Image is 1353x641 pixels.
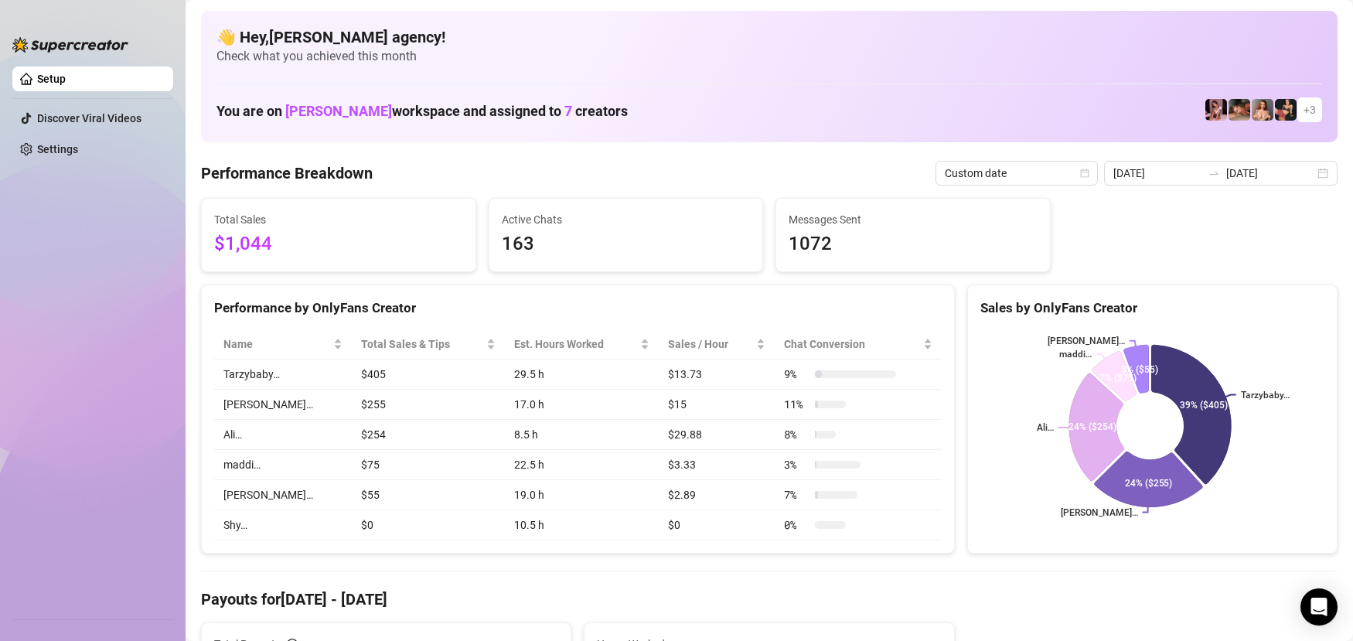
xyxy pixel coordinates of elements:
span: 9 % [784,366,809,383]
td: $3.33 [659,450,775,480]
span: Active Chats [502,211,751,228]
td: $75 [352,450,505,480]
img: Maria [1275,99,1297,121]
th: Total Sales & Tips [352,329,505,360]
span: Total Sales [214,211,463,228]
td: [PERSON_NAME]… [214,390,352,420]
input: End date [1226,165,1314,182]
span: 163 [502,230,751,259]
td: $0 [659,510,775,540]
h1: You are on workspace and assigned to creators [216,103,628,120]
td: $2.89 [659,480,775,510]
td: 29.5 h [505,360,659,390]
td: 22.5 h [505,450,659,480]
th: Chat Conversion [775,329,941,360]
span: 0 % [784,517,809,534]
td: $255 [352,390,505,420]
td: $254 [352,420,505,450]
span: 3 % [784,456,809,473]
div: Sales by OnlyFans Creator [980,298,1324,319]
td: Ali… [214,420,352,450]
td: $405 [352,360,505,390]
td: $15 [659,390,775,420]
div: Performance by OnlyFans Creator [214,298,942,319]
span: to [1208,167,1220,179]
td: $29.88 [659,420,775,450]
th: Sales / Hour [659,329,775,360]
span: calendar [1080,169,1089,178]
div: Open Intercom Messenger [1300,588,1338,626]
img: Keelie [1205,99,1227,121]
td: maddi… [214,450,352,480]
h4: Payouts for [DATE] - [DATE] [201,588,1338,610]
span: Custom date [945,162,1089,185]
span: 7 [564,103,572,119]
span: Sales / Hour [668,336,753,353]
img: Ali [1229,99,1250,121]
span: + 3 [1304,101,1316,118]
span: Check what you achieved this month [216,48,1322,65]
a: Discover Viral Videos [37,112,141,124]
td: 10.5 h [505,510,659,540]
td: [PERSON_NAME]… [214,480,352,510]
text: [PERSON_NAME]… [1061,507,1138,518]
text: Tarzybaby… [1241,390,1290,401]
img: Tarzybaby [1252,99,1273,121]
h4: 👋 Hey, [PERSON_NAME] agency ! [216,26,1322,48]
td: 17.0 h [505,390,659,420]
span: swap-right [1208,167,1220,179]
span: [PERSON_NAME] [285,103,392,119]
div: Est. Hours Worked [514,336,637,353]
td: $55 [352,480,505,510]
span: 11 % [784,396,809,413]
text: [PERSON_NAME]… [1048,336,1125,346]
td: 8.5 h [505,420,659,450]
a: Setup [37,73,66,85]
td: 19.0 h [505,480,659,510]
td: Shy… [214,510,352,540]
span: 8 % [784,426,809,443]
td: Tarzybaby… [214,360,352,390]
span: Messages Sent [789,211,1038,228]
input: Start date [1113,165,1201,182]
span: Name [223,336,330,353]
img: logo-BBDzfeDw.svg [12,37,128,53]
span: 7 % [784,486,809,503]
span: Chat Conversion [784,336,919,353]
td: $13.73 [659,360,775,390]
text: Ali… [1037,422,1054,433]
td: $0 [352,510,505,540]
span: $1,044 [214,230,463,259]
text: maddi… [1059,349,1092,360]
a: Settings [37,143,78,155]
span: Total Sales & Tips [361,336,483,353]
span: 1072 [789,230,1038,259]
th: Name [214,329,352,360]
h4: Performance Breakdown [201,162,373,184]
